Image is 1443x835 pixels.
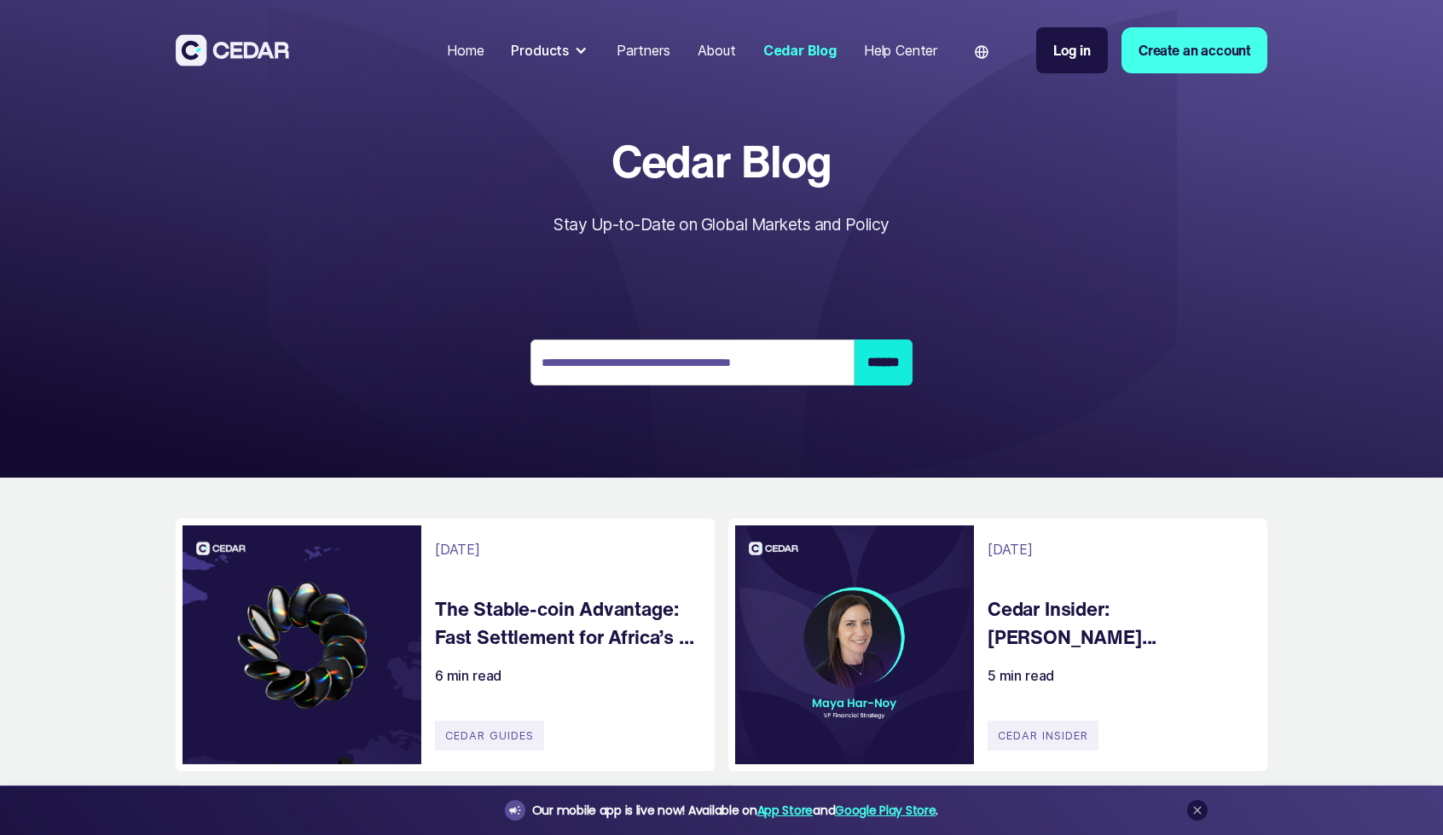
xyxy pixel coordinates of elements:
div: [DATE] [435,539,480,560]
div: Log in [1053,40,1091,61]
div: Products [504,33,596,67]
a: Google Play Store [835,802,936,819]
a: Cedar Insider: [PERSON_NAME]... [988,594,1250,652]
div: Cedar Guides [435,721,544,751]
span: Stay Up-to-Date on Global Markets and Policy [553,214,889,235]
div: [DATE] [988,539,1033,560]
div: Our mobile app is live now! Available on and . [532,800,938,821]
a: Partners [610,32,677,69]
a: Cedar Blog [756,32,843,69]
div: 5 min read [988,665,1054,686]
a: About [691,32,743,69]
div: Help Center [864,40,937,61]
div: Cedar Insider [988,721,1098,751]
img: world icon [975,45,988,59]
div: Products [511,40,569,61]
div: About [698,40,736,61]
div: Home [447,40,484,61]
div: 6 min read [435,665,501,686]
a: App Store [757,802,813,819]
a: Home [440,32,490,69]
a: Log in [1036,27,1108,73]
div: Partners [617,40,670,61]
a: Help Center [857,32,944,69]
a: The Stable-coin Advantage: Fast Settlement for Africa’s ... [435,594,698,652]
img: announcement [508,803,522,817]
div: Cedar Blog [763,40,837,61]
span: Cedar Blog [553,136,889,185]
a: Create an account [1121,27,1267,73]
